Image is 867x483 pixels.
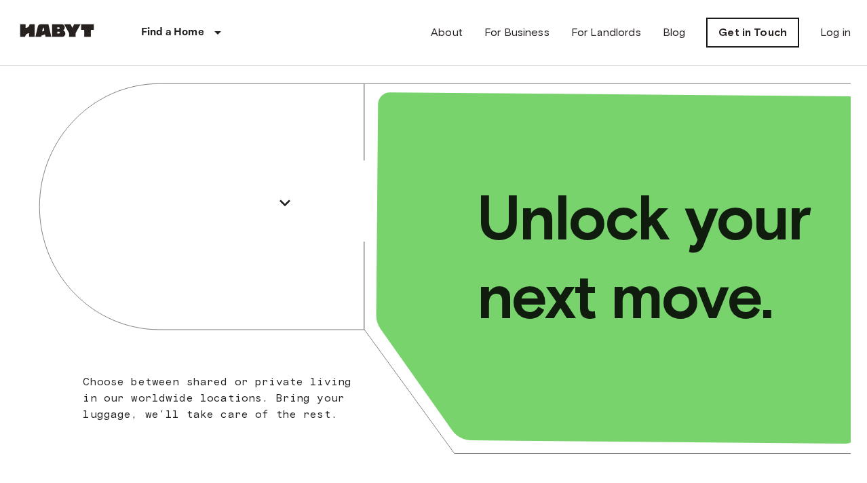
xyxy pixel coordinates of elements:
[141,24,204,41] p: Find a Home
[16,24,98,37] img: Habyt
[477,178,829,336] p: Unlock your next move.
[431,24,463,41] a: About
[820,24,851,41] a: Log in
[83,374,358,423] p: Choose between shared or private living in our worldwide locations. Bring your luggage, we'll tak...
[663,24,686,41] a: Blog
[484,24,550,41] a: For Business
[707,18,798,47] a: Get in Touch
[571,24,641,41] a: For Landlords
